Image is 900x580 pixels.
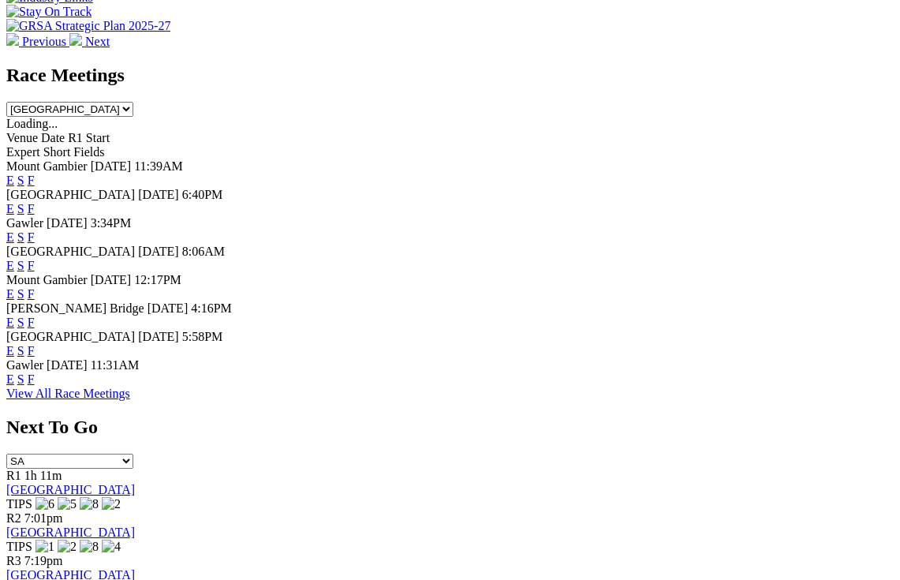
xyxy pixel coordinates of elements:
[24,554,63,567] span: 7:19pm
[6,117,58,130] span: Loading...
[24,469,62,482] span: 1h 11m
[17,287,24,301] a: S
[47,358,88,372] span: [DATE]
[43,145,71,159] span: Short
[6,287,14,301] a: E
[6,417,894,438] h2: Next To Go
[6,511,21,525] span: R2
[28,174,35,187] a: F
[6,372,14,386] a: E
[6,526,135,539] a: [GEOGRAPHIC_DATA]
[6,469,21,482] span: R1
[6,5,91,19] img: Stay On Track
[148,301,189,315] span: [DATE]
[6,65,894,86] h2: Race Meetings
[6,497,32,511] span: TIPS
[6,33,19,46] img: chevron-left-pager-white.svg
[191,301,232,315] span: 4:16PM
[17,316,24,329] a: S
[6,19,170,33] img: GRSA Strategic Plan 2025-27
[6,159,88,173] span: Mount Gambier
[6,216,43,230] span: Gawler
[58,540,77,554] img: 2
[6,245,135,258] span: [GEOGRAPHIC_DATA]
[6,330,135,343] span: [GEOGRAPHIC_DATA]
[6,483,135,496] a: [GEOGRAPHIC_DATA]
[28,202,35,215] a: F
[17,202,24,215] a: S
[6,540,32,553] span: TIPS
[102,540,121,554] img: 4
[6,202,14,215] a: E
[69,35,110,48] a: Next
[80,497,99,511] img: 8
[41,131,65,144] span: Date
[85,35,110,48] span: Next
[28,287,35,301] a: F
[6,259,14,272] a: E
[6,174,14,187] a: E
[17,259,24,272] a: S
[138,245,179,258] span: [DATE]
[134,159,183,173] span: 11:39AM
[24,511,63,525] span: 7:01pm
[91,216,132,230] span: 3:34PM
[91,273,132,286] span: [DATE]
[6,131,38,144] span: Venue
[17,230,24,244] a: S
[35,540,54,554] img: 1
[6,301,144,315] span: [PERSON_NAME] Bridge
[17,174,24,187] a: S
[17,372,24,386] a: S
[47,216,88,230] span: [DATE]
[6,230,14,244] a: E
[35,497,54,511] img: 6
[68,131,110,144] span: R1 Start
[6,273,88,286] span: Mount Gambier
[6,387,130,400] a: View All Race Meetings
[28,316,35,329] a: F
[182,330,223,343] span: 5:58PM
[91,358,140,372] span: 11:31AM
[6,554,21,567] span: R3
[73,145,104,159] span: Fields
[28,230,35,244] a: F
[6,358,43,372] span: Gawler
[28,259,35,272] a: F
[138,330,179,343] span: [DATE]
[6,188,135,201] span: [GEOGRAPHIC_DATA]
[6,344,14,357] a: E
[80,540,99,554] img: 8
[28,372,35,386] a: F
[134,273,181,286] span: 12:17PM
[6,316,14,329] a: E
[102,497,121,511] img: 2
[22,35,66,48] span: Previous
[6,145,40,159] span: Expert
[69,33,82,46] img: chevron-right-pager-white.svg
[58,497,77,511] img: 5
[28,344,35,357] a: F
[138,188,179,201] span: [DATE]
[17,344,24,357] a: S
[182,188,223,201] span: 6:40PM
[182,245,225,258] span: 8:06AM
[6,35,69,48] a: Previous
[91,159,132,173] span: [DATE]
